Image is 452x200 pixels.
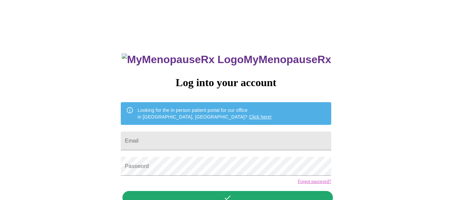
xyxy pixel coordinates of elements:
[121,76,331,89] h3: Log into your account
[298,179,331,184] a: Forgot password?
[249,114,272,120] a: Click here!
[122,53,244,66] img: MyMenopauseRx Logo
[122,53,331,66] h3: MyMenopauseRx
[138,104,272,123] div: Looking for the in person patient portal for our office in [GEOGRAPHIC_DATA], [GEOGRAPHIC_DATA]?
